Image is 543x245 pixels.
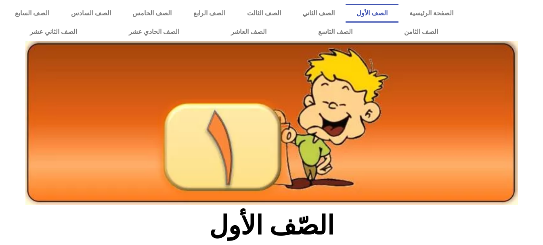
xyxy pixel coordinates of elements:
a: الصف الأول [346,4,398,23]
a: الصفحة الرئيسية [398,4,464,23]
a: الصف العاشر [205,23,292,41]
a: الصف التاسع [292,23,378,41]
a: الصف الحادي عشر [103,23,205,41]
a: الصف الرابع [182,4,236,23]
a: الصف السابع [4,4,60,23]
a: الصف الثاني [291,4,346,23]
a: الصف الخامس [122,4,182,23]
a: الصف الثالث [236,4,292,23]
h2: الصّف الأول [138,210,405,241]
a: الصف الثامن [378,23,464,41]
a: الصف الثاني عشر [4,23,103,41]
a: الصف السادس [60,4,122,23]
